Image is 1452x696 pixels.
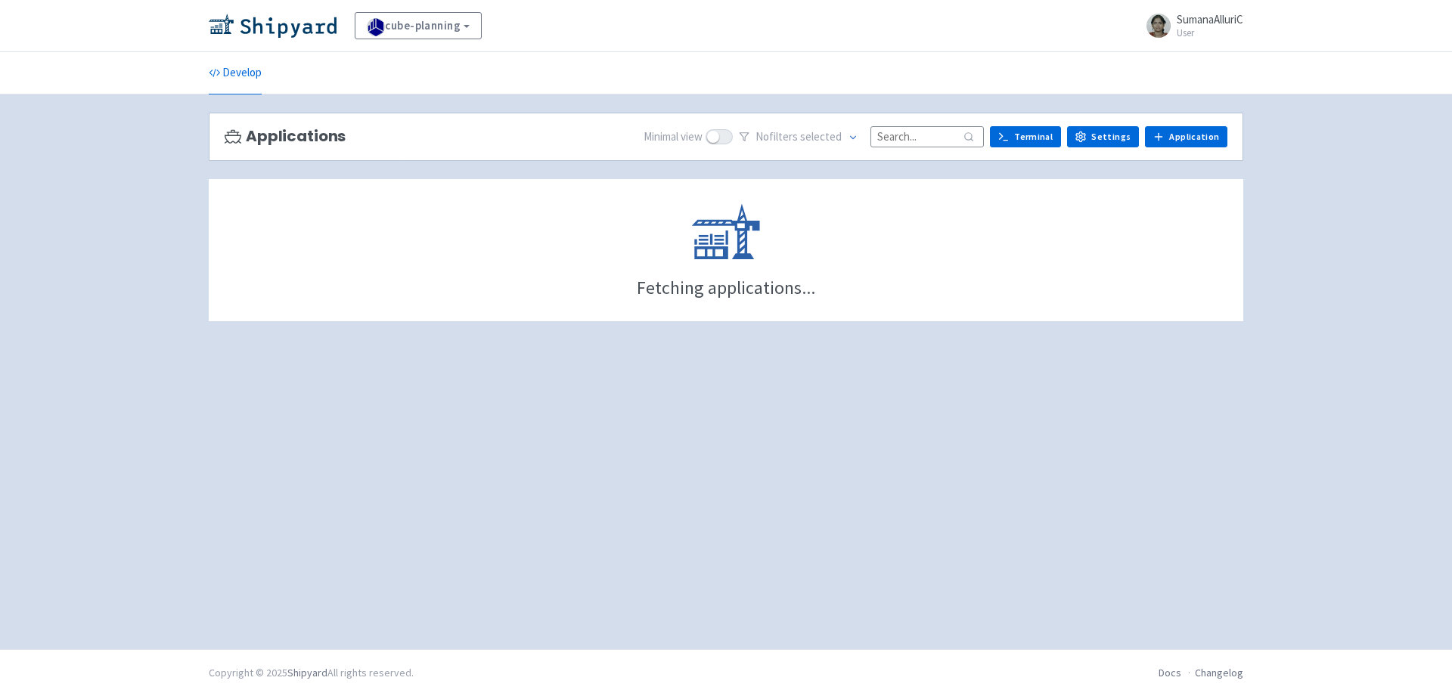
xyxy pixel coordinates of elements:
span: No filter s [755,128,842,146]
a: SumanaAlluriC User [1137,14,1243,38]
span: Minimal view [644,128,703,146]
input: Search... [870,126,984,147]
a: Terminal [990,126,1061,147]
div: Fetching applications... [637,279,815,297]
a: Docs [1159,666,1181,679]
a: Shipyard [287,666,327,679]
span: selected [800,129,842,144]
a: Settings [1067,126,1139,147]
a: Application [1145,126,1227,147]
h3: Applications [225,128,346,145]
a: Changelog [1195,666,1243,679]
small: User [1177,28,1243,38]
a: cube-planning [355,12,482,39]
img: Shipyard logo [209,14,337,38]
div: Copyright © 2025 All rights reserved. [209,665,414,681]
a: Develop [209,52,262,94]
span: SumanaAlluriC [1177,12,1243,26]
